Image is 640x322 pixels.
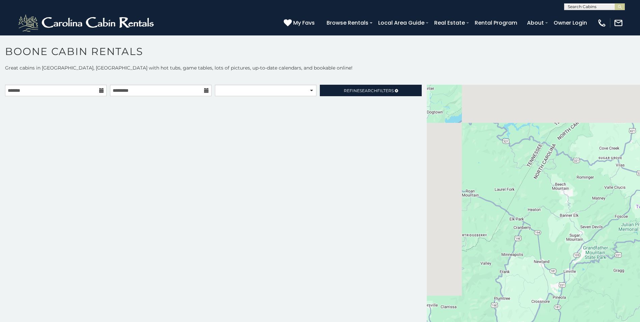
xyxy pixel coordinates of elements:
a: Real Estate [431,17,468,29]
a: Rental Program [471,17,521,29]
img: mail-regular-white.png [614,18,623,28]
a: Local Area Guide [375,17,428,29]
a: Browse Rentals [323,17,372,29]
img: White-1-2.png [17,13,157,33]
a: About [524,17,547,29]
span: My Favs [293,19,315,27]
a: RefineSearchFilters [320,85,421,96]
span: Refine Filters [344,88,394,93]
img: phone-regular-white.png [597,18,607,28]
span: Search [360,88,377,93]
a: Owner Login [550,17,590,29]
a: My Favs [284,19,316,27]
